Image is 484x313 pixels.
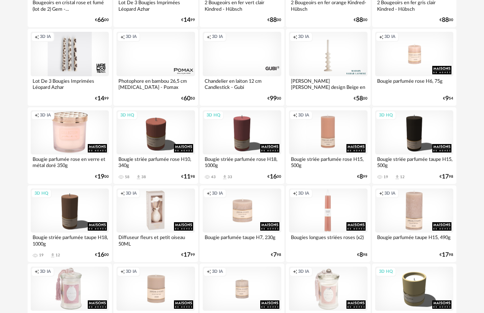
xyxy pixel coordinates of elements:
[184,174,190,179] span: 11
[298,34,309,40] span: 3D IA
[289,76,368,92] div: [PERSON_NAME] [PERSON_NAME] design Beige en Cire.
[359,174,363,179] span: 8
[211,175,216,179] div: 43
[31,189,52,198] div: 3D HQ
[95,174,109,179] div: € 00
[113,107,198,184] a: 3D HQ Bougie striée parfumée rose H10, 340g 58 Download icon 38 €1198
[181,174,195,179] div: € 98
[271,252,281,257] div: € 98
[200,107,284,184] a: 3D HQ Bougie striée parfumée rose H18, 1000g 43 Download icon 33 €1600
[293,113,297,118] span: Creation icon
[375,76,454,92] div: Bougie parfumée rose H6, 75g
[34,269,39,275] span: Creation icon
[126,191,137,197] span: 3D IA
[440,174,453,179] div: € 98
[113,185,198,262] a: Creation icon 3D IA Diffuseur fleurs et petit oiseau 50ML €1799
[28,107,112,184] a: Creation icon 3D IA Bougie parfumée rose en verre et métal doré 350g €1900
[359,252,363,257] span: 8
[443,96,453,101] div: € 54
[181,18,195,23] div: € 99
[375,233,454,248] div: Bougie parfumée taupe H15, 490g
[116,154,195,170] div: Bougie striée parfumée rose H10, 340g
[270,96,277,101] span: 99
[141,175,146,179] div: 38
[267,18,281,23] div: € 00
[200,185,284,262] a: Creation icon 3D IA Bougie parfumée taupe H7, 230g €798
[207,34,211,40] span: Creation icon
[357,174,368,179] div: € 99
[400,175,405,179] div: 12
[97,174,104,179] span: 19
[184,96,190,101] span: 60
[286,107,371,184] a: Creation icon 3D IA Bougie striée parfumée rose H15, 500g €899
[356,18,363,23] span: 88
[394,174,400,180] span: Download icon
[286,185,371,262] a: Creation icon 3D IA Bougies longues striées roses (x2) €898
[440,18,453,23] div: € 00
[203,233,281,248] div: Bougie parfumée taupe H7, 230g
[34,113,39,118] span: Creation icon
[384,191,395,197] span: 3D IA
[384,175,388,179] div: 19
[354,18,368,23] div: € 00
[126,34,137,40] span: 3D IA
[442,18,449,23] span: 88
[126,269,137,275] span: 3D IA
[222,174,228,180] span: Download icon
[442,252,449,257] span: 17
[372,107,457,184] a: 3D HQ Bougie striée parfumée taupe H15, 500g 19 Download icon 12 €1798
[384,34,395,40] span: 3D IA
[357,252,368,257] div: € 98
[289,154,368,170] div: Bougie striée parfumée rose H15, 500g
[181,252,195,257] div: € 99
[203,111,224,120] div: 3D HQ
[440,252,453,257] div: € 98
[113,29,198,105] a: Creation icon 3D IA Photophore en bambou 26,5 cm [MEDICAL_DATA] - Pomax €6050
[120,34,125,40] span: Creation icon
[207,191,211,197] span: Creation icon
[50,252,56,258] span: Download icon
[289,233,368,248] div: Bougies longues striées roses (x2)
[379,191,384,197] span: Creation icon
[203,76,281,92] div: Chandelier en laiton 12 cm Candlestick - Gubi
[116,76,195,92] div: Photophore en bambou 26,5 cm [MEDICAL_DATA] - Pomax
[293,269,297,275] span: Creation icon
[376,267,396,277] div: 3D HQ
[207,269,211,275] span: Creation icon
[136,174,141,180] span: Download icon
[116,233,195,248] div: Diffuseur fleurs et petit oiseau 50ML
[379,34,384,40] span: Creation icon
[212,269,223,275] span: 3D IA
[375,154,454,170] div: Bougie striée parfumée taupe H15, 500g
[293,34,297,40] span: Creation icon
[95,96,109,101] div: € 99
[120,191,125,197] span: Creation icon
[286,29,371,105] a: Creation icon 3D IA [PERSON_NAME] [PERSON_NAME] design Beige en Cire. €5800
[228,175,232,179] div: 33
[354,96,368,101] div: € 00
[270,174,277,179] span: 16
[34,34,39,40] span: Creation icon
[31,233,109,248] div: Bougie striée parfumée taupe H18, 1000g
[95,18,109,23] div: € 00
[120,269,125,275] span: Creation icon
[28,185,112,262] a: 3D HQ Bougie striée parfumée taupe H18, 1000g 19 Download icon 12 €1600
[184,252,190,257] span: 17
[293,191,297,197] span: Creation icon
[40,269,51,275] span: 3D IA
[212,191,223,197] span: 3D IA
[28,29,112,105] a: Creation icon 3D IA Lot De 3 Bougies Imprimées Léopard Azhar €1499
[372,185,457,262] a: Creation icon 3D IA Bougie parfumée taupe H15, 490g €1798
[97,96,104,101] span: 14
[445,96,449,101] span: 9
[40,34,51,40] span: 3D IA
[95,252,109,257] div: € 00
[376,111,396,120] div: 3D HQ
[200,29,284,105] a: Creation icon 3D IA Chandelier en laiton 12 cm Candlestick - Gubi €9900
[39,253,44,257] div: 19
[298,191,309,197] span: 3D IA
[40,113,51,118] span: 3D IA
[267,96,281,101] div: € 00
[117,111,138,120] div: 3D HQ
[203,154,281,170] div: Bougie striée parfumée rose H18, 1000g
